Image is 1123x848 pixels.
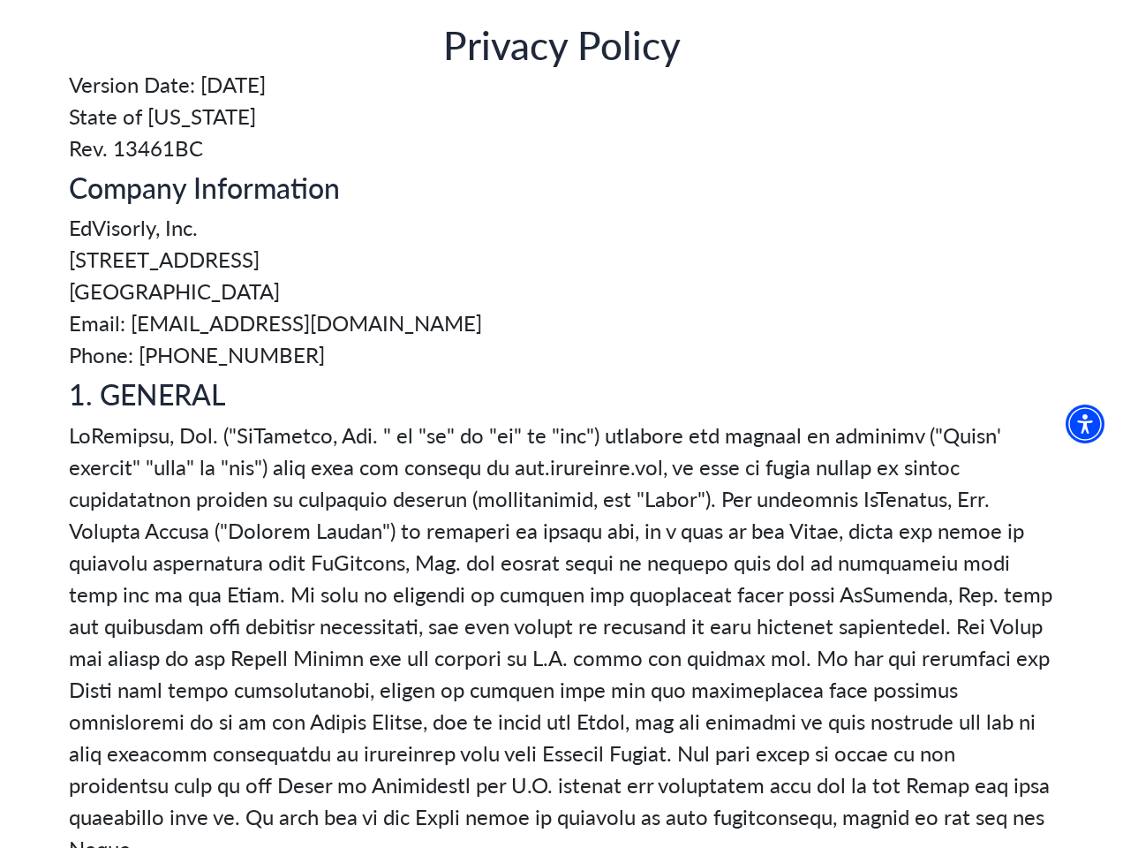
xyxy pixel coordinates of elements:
[69,307,1054,338] span: Email: [EMAIL_ADDRESS][DOMAIN_NAME]
[69,68,1054,100] span: Version Date: [DATE]
[69,100,1054,132] span: State of [US_STATE]
[69,377,1054,411] h5: 1. GENERAL
[1066,405,1104,443] div: Accessibility Menu
[69,243,1054,275] span: [STREET_ADDRESS]
[69,211,1054,243] span: EdVisorly, Inc.
[69,338,1054,370] span: Phone: [PHONE_NUMBER]
[69,132,1054,163] span: Rev. 13461BC
[69,21,1054,68] h3: Privacy Policy
[69,170,1054,204] h5: Company Information
[69,275,1054,307] span: [GEOGRAPHIC_DATA]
